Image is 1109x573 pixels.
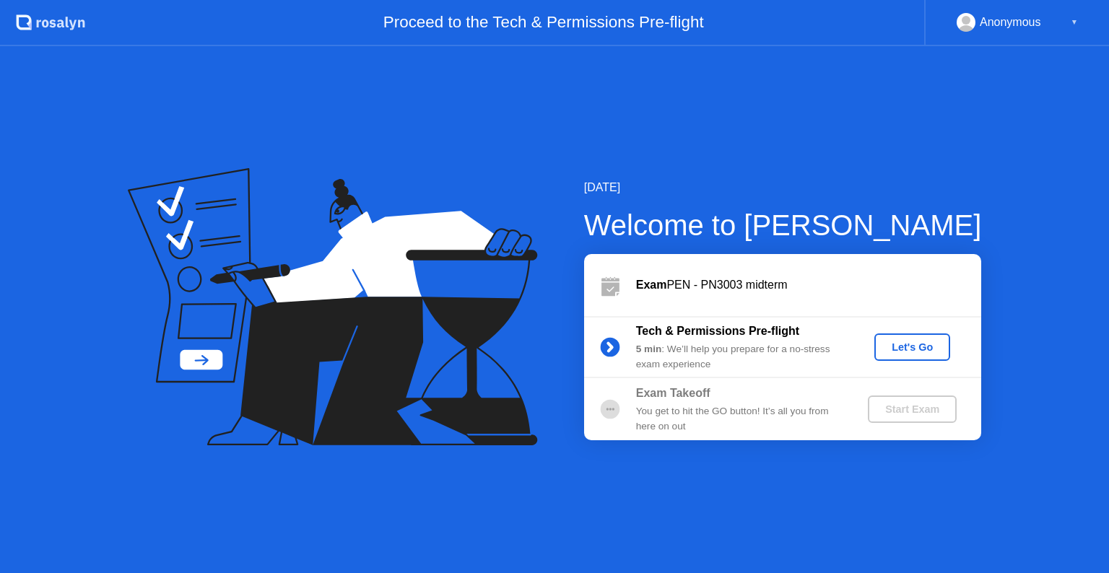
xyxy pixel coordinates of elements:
button: Let's Go [874,333,950,361]
b: Exam Takeoff [636,387,710,399]
b: Exam [636,279,667,291]
b: 5 min [636,344,662,354]
b: Tech & Permissions Pre-flight [636,325,799,337]
button: Start Exam [868,395,957,423]
div: Start Exam [874,403,951,415]
div: ▼ [1071,13,1078,32]
div: PEN - PN3003 midterm [636,276,981,294]
div: [DATE] [584,179,982,196]
div: : We’ll help you prepare for a no-stress exam experience [636,342,844,372]
div: Welcome to [PERSON_NAME] [584,204,982,247]
div: Let's Go [880,341,944,353]
div: You get to hit the GO button! It’s all you from here on out [636,404,844,434]
div: Anonymous [980,13,1041,32]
